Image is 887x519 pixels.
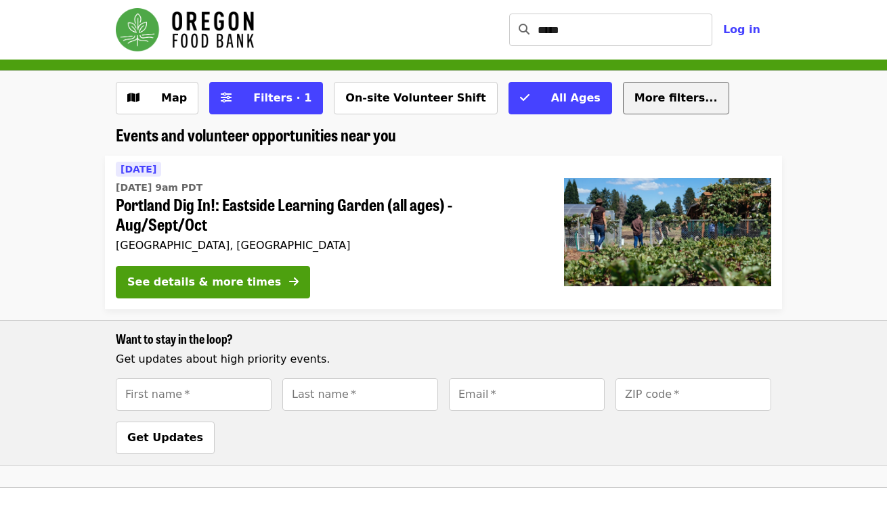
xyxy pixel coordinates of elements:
[634,91,718,104] span: More filters...
[116,195,542,234] span: Portland Dig In!: Eastside Learning Garden (all ages) - Aug/Sept/Oct
[116,239,542,252] div: [GEOGRAPHIC_DATA], [GEOGRAPHIC_DATA]
[282,378,438,411] input: [object Object]
[116,422,215,454] button: Get Updates
[520,91,529,104] i: check icon
[116,353,330,365] span: Get updates about high priority events.
[127,91,139,104] i: map icon
[127,274,281,290] div: See details & more times
[723,23,760,36] span: Log in
[564,178,771,286] img: Portland Dig In!: Eastside Learning Garden (all ages) - Aug/Sept/Oct organized by Oregon Food Bank
[449,378,605,411] input: [object Object]
[221,91,232,104] i: sliders-h icon
[127,431,203,444] span: Get Updates
[538,14,712,46] input: Search
[105,156,782,309] a: See details for "Portland Dig In!: Eastside Learning Garden (all ages) - Aug/Sept/Oct"
[289,275,299,288] i: arrow-right icon
[116,82,198,114] button: Show map view
[161,91,187,104] span: Map
[712,16,771,43] button: Log in
[116,378,272,411] input: [object Object]
[551,91,601,104] span: All Ages
[116,330,233,347] span: Want to stay in the loop?
[615,378,771,411] input: [object Object]
[509,82,612,114] button: All Ages
[334,82,497,114] button: On-site Volunteer Shift
[209,82,323,114] button: Filters (1 selected)
[121,164,156,175] span: [DATE]
[519,23,529,36] i: search icon
[116,8,254,51] img: Oregon Food Bank - Home
[116,266,310,298] button: See details & more times
[116,181,202,195] time: [DATE] 9am PDT
[253,91,311,104] span: Filters · 1
[623,82,729,114] button: More filters...
[116,122,396,146] span: Events and volunteer opportunities near you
